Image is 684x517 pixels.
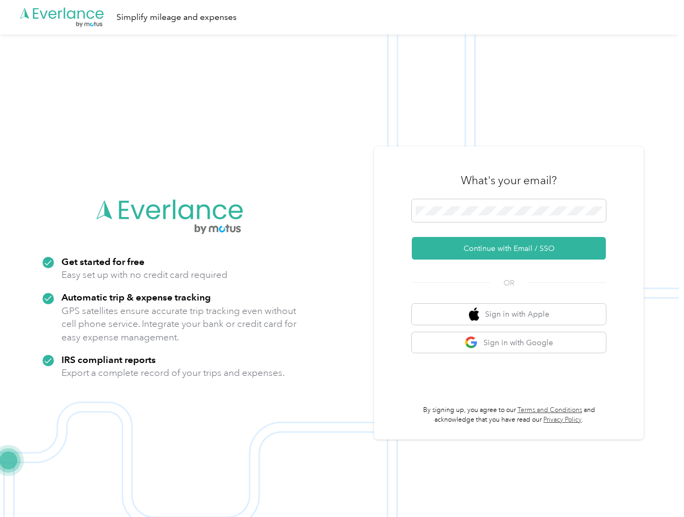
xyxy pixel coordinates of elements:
div: Simplify mileage and expenses [116,11,237,24]
p: Easy set up with no credit card required [61,268,227,282]
span: OR [490,277,528,289]
img: google logo [465,336,478,350]
button: apple logoSign in with Apple [412,304,606,325]
img: apple logo [469,308,480,321]
p: GPS satellites ensure accurate trip tracking even without cell phone service. Integrate your bank... [61,304,297,344]
a: Privacy Policy [543,416,582,424]
strong: Get started for free [61,256,144,267]
button: google logoSign in with Google [412,332,606,353]
strong: IRS compliant reports [61,354,156,365]
a: Terms and Conditions [517,406,582,414]
strong: Automatic trip & expense tracking [61,291,211,303]
h3: What's your email? [461,173,557,188]
p: By signing up, you agree to our and acknowledge that you have read our . [412,406,606,424]
button: Continue with Email / SSO [412,237,606,260]
p: Export a complete record of your trips and expenses. [61,366,285,380]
